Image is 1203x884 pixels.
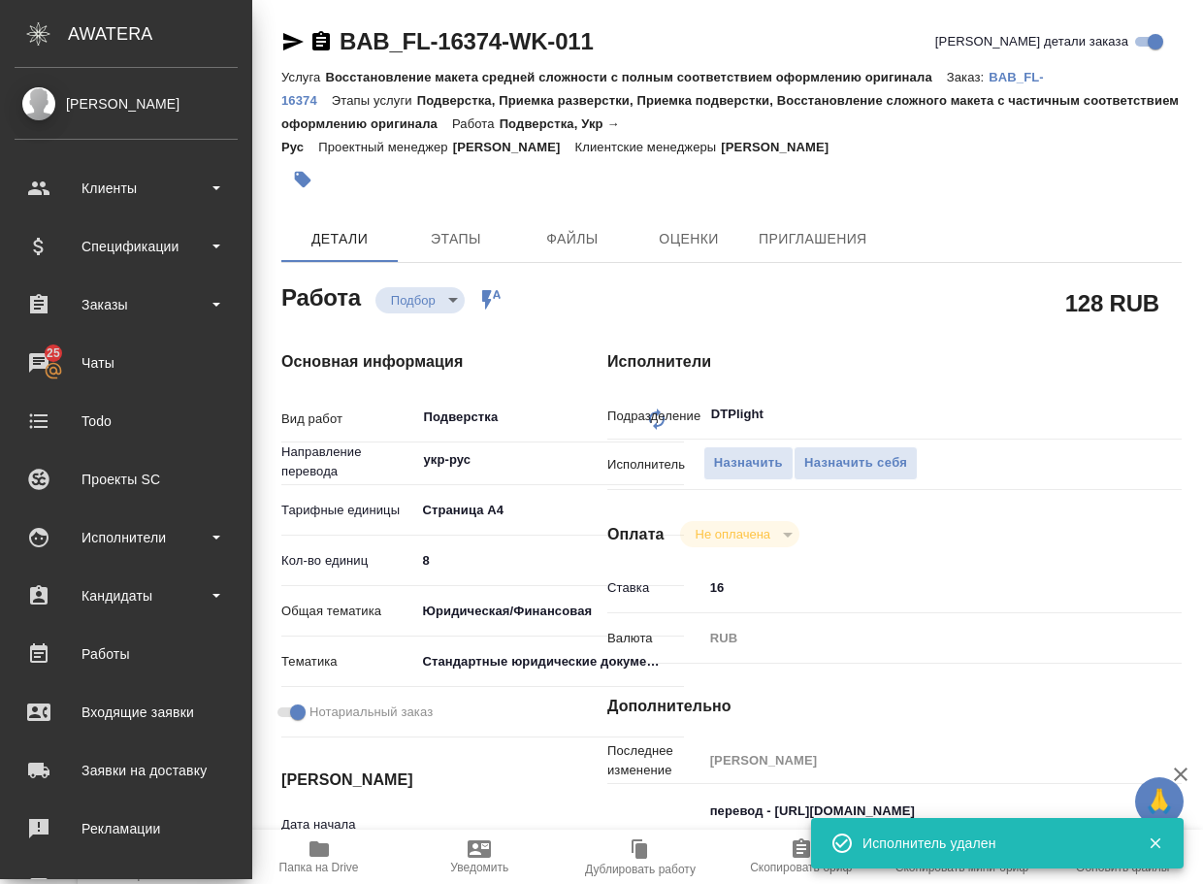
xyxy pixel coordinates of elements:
p: Тематика [281,652,415,671]
button: Скопировать ссылку для ЯМессенджера [281,30,305,53]
span: Этапы [409,227,503,251]
input: ✎ Введи что-нибудь [703,573,1134,602]
span: Скопировать бриф [750,861,852,874]
p: Проектный менеджер [318,140,452,154]
div: [PERSON_NAME] [15,93,238,115]
p: Ставка [607,578,703,598]
button: Назначить себя [794,446,918,480]
div: Заявки на доставку [15,756,238,785]
span: Нотариальный заказ [309,703,433,722]
p: Направление перевода [281,442,415,481]
div: AWATERA [68,15,252,53]
div: Исполнители [15,523,238,552]
span: Папка на Drive [279,861,359,874]
div: Todo [15,407,238,436]
button: 🙏 [1135,777,1184,826]
div: Подбор [680,521,799,547]
p: Заказ: [947,70,989,84]
h4: Основная информация [281,350,530,374]
input: ✎ Введи что-нибудь [415,546,684,574]
button: Закрыть [1135,835,1175,852]
button: Подбор [385,292,441,309]
span: Детали [293,227,386,251]
button: Назначить [703,446,794,480]
span: Файлы [526,227,619,251]
button: Уведомить [399,830,560,884]
span: Назначить себя [804,452,907,475]
div: Подбор [375,287,465,313]
button: Добавить тэг [281,158,324,201]
p: Работа [452,116,500,131]
button: Open [1123,412,1127,416]
p: Восстановление макета средней сложности с полным соответствием оформлению оригинала [325,70,946,84]
p: Общая тематика [281,602,415,621]
a: 25Чаты [5,339,247,387]
button: Open [673,458,677,462]
p: Кол-во единиц [281,551,415,571]
input: Пустое поле [703,746,1134,774]
div: Исполнитель удален [862,834,1119,853]
a: Входящие заявки [5,688,247,737]
span: [PERSON_NAME] детали заказа [935,32,1128,51]
a: Рекламации [5,804,247,853]
h4: Оплата [607,523,665,546]
div: Спецификации [15,232,238,261]
p: Услуга [281,70,325,84]
p: Клиентские менеджеры [575,140,722,154]
span: 25 [35,344,72,363]
p: Этапы услуги [332,93,417,108]
div: Юридическая/Финансовая [415,595,684,628]
span: Приглашения [759,227,867,251]
button: Скопировать бриф [721,830,882,884]
button: Не оплачена [690,526,776,542]
h4: Исполнители [607,350,1182,374]
div: Кандидаты [15,581,238,610]
p: Последнее изменение [607,741,703,780]
div: Рекламации [15,814,238,843]
p: [PERSON_NAME] [721,140,843,154]
div: RUB [703,622,1134,655]
p: Дата начала работ [281,815,364,854]
div: Стандартные юридические документы, договоры, уставы [415,645,684,678]
span: 🙏 [1143,781,1176,822]
div: Клиенты [15,174,238,203]
a: Проекты SC [5,455,247,504]
a: Заявки на доставку [5,746,247,795]
div: Заказы [15,290,238,319]
span: Назначить [714,452,783,475]
div: Проекты SC [15,465,238,494]
input: ✎ Введи что-нибудь [364,820,530,848]
div: Входящие заявки [15,698,238,727]
div: Страница А4 [415,494,684,527]
p: Тарифные единицы [281,501,415,520]
p: Валюта [607,629,703,648]
button: Скопировать ссылку [309,30,333,53]
h4: [PERSON_NAME] [281,769,530,792]
a: Todo [5,397,247,445]
h2: Работа [281,278,361,313]
button: Папка на Drive [239,830,400,884]
p: Подверстка, Приемка разверстки, Приемка подверстки, Восстановление сложного макета с частичным со... [281,93,1179,131]
button: Дублировать работу [560,830,721,884]
p: [PERSON_NAME] [453,140,575,154]
h2: 128 RUB [1065,286,1159,319]
p: Вид работ [281,409,415,429]
a: Работы [5,630,247,678]
p: Подразделение [607,407,703,426]
span: Уведомить [450,861,508,874]
span: Дублировать работу [585,863,696,876]
div: Чаты [15,348,238,377]
span: Оценки [642,227,735,251]
h4: Дополнительно [607,695,1182,718]
div: Работы [15,639,238,669]
a: BAB_FL-16374-WK-011 [340,28,594,54]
